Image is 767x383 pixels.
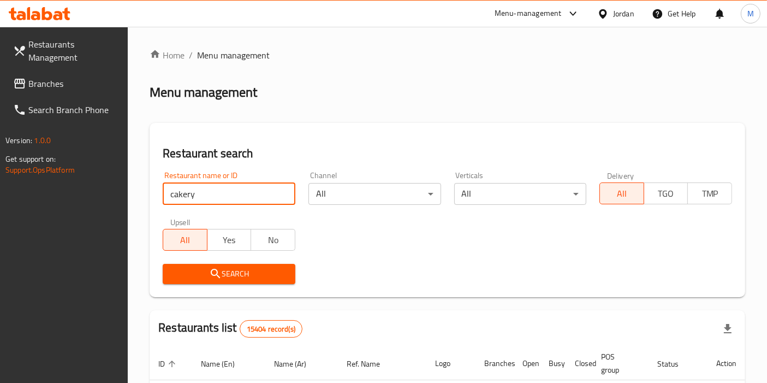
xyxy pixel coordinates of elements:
[5,133,32,148] span: Version:
[514,347,540,380] th: Open
[454,183,587,205] div: All
[163,229,207,251] button: All
[644,182,688,204] button: TGO
[649,186,684,202] span: TGO
[5,152,56,166] span: Get support on:
[150,49,745,62] nav: breadcrumb
[4,31,128,70] a: Restaurants Management
[347,357,395,370] span: Ref. Name
[604,186,640,202] span: All
[240,324,302,334] span: 15404 record(s)
[240,320,302,338] div: Total records count
[692,186,728,202] span: TMP
[707,347,745,380] th: Action
[28,77,120,90] span: Branches
[28,103,120,116] span: Search Branch Phone
[5,163,75,177] a: Support.OpsPlatform
[255,232,291,248] span: No
[171,267,287,281] span: Search
[189,49,193,62] li: /
[201,357,249,370] span: Name (En)
[540,347,566,380] th: Busy
[4,97,128,123] a: Search Branch Phone
[251,229,295,251] button: No
[158,357,179,370] span: ID
[601,350,635,376] span: POS group
[566,347,592,380] th: Closed
[426,347,475,380] th: Logo
[34,133,51,148] span: 1.0.0
[274,357,320,370] span: Name (Ar)
[163,264,295,284] button: Search
[163,183,295,205] input: Search for restaurant name or ID..
[599,182,644,204] button: All
[150,84,257,101] h2: Menu management
[150,49,185,62] a: Home
[687,182,732,204] button: TMP
[212,232,247,248] span: Yes
[613,8,634,20] div: Jordan
[168,232,203,248] span: All
[475,347,514,380] th: Branches
[170,218,191,226] label: Upsell
[4,70,128,97] a: Branches
[28,38,120,64] span: Restaurants Management
[163,145,732,162] h2: Restaurant search
[495,7,562,20] div: Menu-management
[747,8,754,20] span: M
[657,357,693,370] span: Status
[715,316,741,342] div: Export file
[308,183,441,205] div: All
[158,320,302,338] h2: Restaurants list
[207,229,252,251] button: Yes
[607,172,634,179] label: Delivery
[197,49,270,62] span: Menu management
